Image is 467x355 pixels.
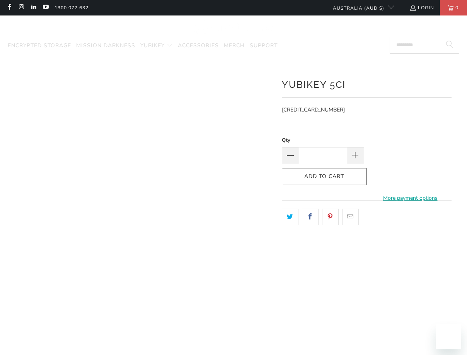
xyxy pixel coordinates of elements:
a: Trust Panda Australia on LinkedIn [30,5,37,11]
a: More payment options [369,194,452,202]
iframe: Button to launch messaging window [436,324,461,349]
span: Add to Cart [290,173,359,180]
span: [CREDIT_CARD_NUMBER] [282,106,345,113]
span: Accessories [178,42,219,49]
span: Mission Darkness [76,42,135,49]
a: Encrypted Storage [8,37,71,55]
span: Merch [224,42,245,49]
a: Mission Darkness [76,37,135,55]
summary: YubiKey [140,37,173,55]
a: 1300 072 632 [55,3,89,12]
span: Support [250,42,278,49]
label: Qty [282,136,365,144]
span: Encrypted Storage [8,42,71,49]
span: YubiKey [140,42,165,49]
a: Share this on Twitter [282,209,298,225]
a: Login [409,3,434,12]
a: Support [250,37,278,55]
button: Add to Cart [282,168,367,185]
button: Search [440,37,459,54]
a: Trust Panda Australia on Facebook [6,5,12,11]
img: Trust Panda Australia [194,19,273,35]
a: Trust Panda Australia on YouTube [42,5,49,11]
a: Accessories [178,37,219,55]
a: Share this on Facebook [302,209,319,225]
h1: YubiKey 5Ci [282,76,452,92]
a: Trust Panda Australia on Instagram [18,5,24,11]
a: Merch [224,37,245,55]
a: Share this on Pinterest [322,209,339,225]
nav: Translation missing: en.navigation.header.main_nav [8,37,278,55]
input: Search... [390,37,459,54]
a: Email this to a friend [342,209,359,225]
